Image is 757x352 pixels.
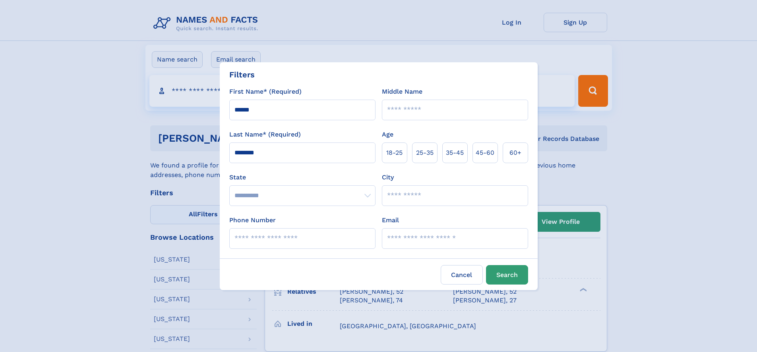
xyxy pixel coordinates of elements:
[229,215,276,225] label: Phone Number
[382,215,399,225] label: Email
[416,148,434,158] span: 25‑35
[229,130,301,139] label: Last Name* (Required)
[486,265,528,285] button: Search
[229,69,255,81] div: Filters
[382,87,422,96] label: Middle Name
[229,173,376,182] label: State
[446,148,464,158] span: 35‑45
[509,148,521,158] span: 60+
[441,265,483,285] label: Cancel
[229,87,302,96] label: First Name* (Required)
[386,148,403,158] span: 18‑25
[382,173,394,182] label: City
[476,148,494,158] span: 45‑60
[382,130,393,139] label: Age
